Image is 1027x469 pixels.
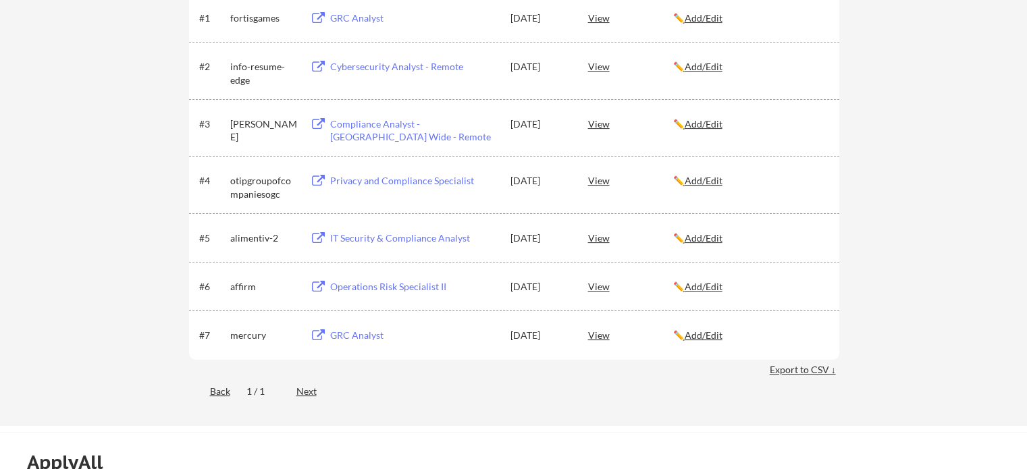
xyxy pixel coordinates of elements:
[510,174,570,188] div: [DATE]
[673,60,827,74] div: ✏️
[510,117,570,131] div: [DATE]
[685,12,722,24] u: Add/Edit
[510,231,570,245] div: [DATE]
[330,117,498,144] div: Compliance Analyst - [GEOGRAPHIC_DATA] Wide - Remote
[510,280,570,294] div: [DATE]
[330,231,498,245] div: IT Security & Compliance Analyst
[330,60,498,74] div: Cybersecurity Analyst - Remote
[685,118,722,130] u: Add/Edit
[330,174,498,188] div: Privacy and Compliance Specialist
[685,61,722,72] u: Add/Edit
[770,363,839,377] div: Export to CSV ↓
[510,11,570,25] div: [DATE]
[296,385,332,398] div: Next
[230,329,298,342] div: mercury
[685,175,722,186] u: Add/Edit
[199,231,226,245] div: #5
[189,385,230,398] div: Back
[673,329,827,342] div: ✏️
[588,274,673,298] div: View
[588,168,673,192] div: View
[199,117,226,131] div: #3
[199,60,226,74] div: #2
[588,323,673,347] div: View
[330,329,498,342] div: GRC Analyst
[199,11,226,25] div: #1
[685,281,722,292] u: Add/Edit
[230,174,298,200] div: otipgroupofcompaniesogc
[685,232,722,244] u: Add/Edit
[588,225,673,250] div: View
[673,117,827,131] div: ✏️
[510,60,570,74] div: [DATE]
[330,280,498,294] div: Operations Risk Specialist II
[673,11,827,25] div: ✏️
[330,11,498,25] div: GRC Analyst
[588,54,673,78] div: View
[246,385,280,398] div: 1 / 1
[685,329,722,341] u: Add/Edit
[199,329,226,342] div: #7
[230,231,298,245] div: alimentiv-2
[230,11,298,25] div: fortisgames
[510,329,570,342] div: [DATE]
[230,117,298,144] div: [PERSON_NAME]
[230,280,298,294] div: affirm
[199,174,226,188] div: #4
[199,280,226,294] div: #6
[588,5,673,30] div: View
[230,60,298,86] div: info-resume-edge
[673,280,827,294] div: ✏️
[673,231,827,245] div: ✏️
[588,111,673,136] div: View
[673,174,827,188] div: ✏️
